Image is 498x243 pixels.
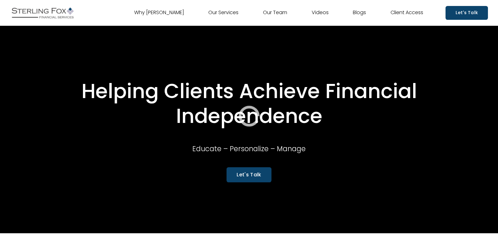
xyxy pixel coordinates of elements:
h1: Helping Clients Achieve Financial Independence [29,79,469,129]
p: Educate – Personalize – Manage [158,142,340,155]
img: Sterling Fox Financial Services [10,5,75,21]
a: Let's Talk [227,167,271,182]
a: Client Access [391,8,423,18]
a: Videos [312,8,329,18]
a: Let's Talk [446,6,488,19]
a: Our Team [263,8,287,18]
a: Our Services [208,8,238,18]
a: Why [PERSON_NAME] [134,8,184,18]
a: Blogs [353,8,366,18]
